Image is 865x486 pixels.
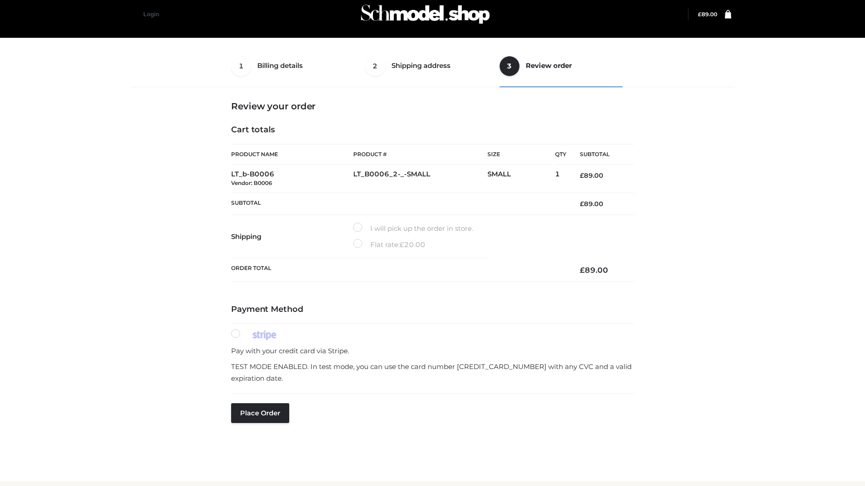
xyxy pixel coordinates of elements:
p: Pay with your credit card via Stripe. [231,345,634,357]
bdi: 89.00 [580,200,603,208]
th: Order Total [231,258,566,282]
bdi: 20.00 [400,240,425,249]
span: £ [580,265,585,274]
a: £89.00 [698,11,717,18]
h4: Cart totals [231,125,634,135]
bdi: 89.00 [580,171,603,180]
bdi: 89.00 [580,265,608,274]
label: Flat rate: [353,239,425,251]
span: £ [580,200,584,208]
td: SMALL [487,165,555,193]
th: Product Name [231,144,353,165]
span: £ [698,11,701,18]
h3: Review your order [231,101,634,112]
button: Place order [231,403,289,423]
h4: Payment Method [231,305,634,315]
td: LT_B0006_2-_-SMALL [353,165,487,193]
p: TEST MODE ENABLED. In test mode, you can use the card number [CREDIT_CARD_NUMBER] with any CVC an... [231,361,634,384]
span: £ [580,171,584,180]
th: Qty [555,144,566,165]
td: 1 [555,165,566,193]
th: Subtotal [566,144,634,165]
th: Size [487,144,551,165]
bdi: 89.00 [698,11,717,18]
small: Vendor: B0006 [231,180,272,186]
th: Shipping [231,215,353,258]
a: Login [143,11,159,18]
th: Product # [353,144,487,165]
td: LT_b-B0006 [231,165,353,193]
span: £ [400,240,404,249]
th: Subtotal [231,193,566,215]
label: I will pick up the order in store. [353,223,473,234]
